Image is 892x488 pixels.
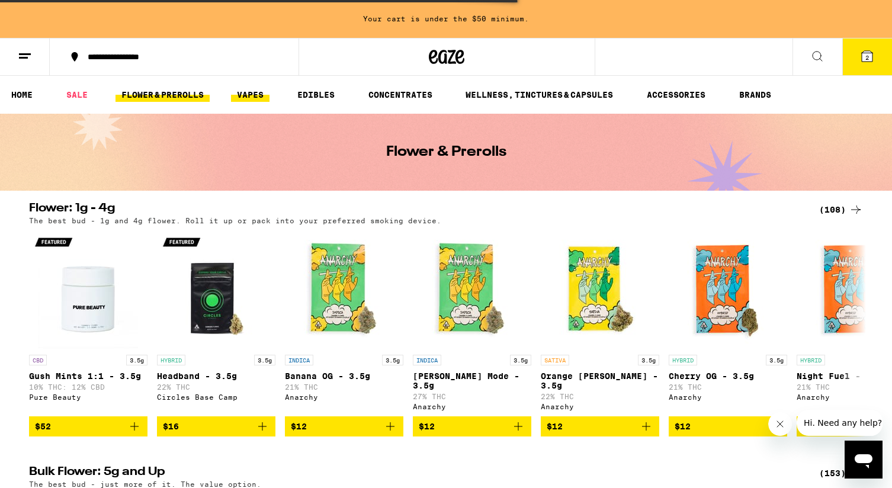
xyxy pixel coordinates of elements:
[797,410,883,436] iframe: Message from company
[285,393,403,401] div: Anarchy
[541,371,659,390] p: Orange [PERSON_NAME] - 3.5g
[29,203,805,217] h2: Flower: 1g - 4g
[29,383,147,391] p: 10% THC: 12% CBD
[413,230,531,416] a: Open page for Runtz Mode - 3.5g from Anarchy
[413,403,531,410] div: Anarchy
[285,383,403,391] p: 21% THC
[29,371,147,381] p: Gush Mints 1:1 - 3.5g
[733,88,777,102] a: BRANDS
[60,88,94,102] a: SALE
[842,38,892,75] button: 2
[382,355,403,365] p: 3.5g
[819,466,863,480] a: (153)
[669,383,787,391] p: 21% THC
[29,393,147,401] div: Pure Beauty
[29,466,805,480] h2: Bulk Flower: 5g and Up
[157,393,275,401] div: Circles Base Camp
[231,88,269,102] a: VAPES
[29,416,147,436] button: Add to bag
[669,371,787,381] p: Cherry OG - 3.5g
[29,480,261,488] p: The best bud - just more of it. The value option.
[669,355,697,365] p: HYBRID
[29,355,47,365] p: CBD
[291,88,341,102] a: EDIBLES
[254,355,275,365] p: 3.5g
[766,355,787,365] p: 3.5g
[669,416,787,436] button: Add to bag
[541,416,659,436] button: Add to bag
[291,422,307,431] span: $12
[285,230,403,416] a: Open page for Banana OG - 3.5g from Anarchy
[819,203,863,217] a: (108)
[362,88,438,102] a: CONCENTRATES
[797,355,825,365] p: HYBRID
[541,230,659,416] a: Open page for Orange Runtz - 3.5g from Anarchy
[386,145,506,159] h1: Flower & Prerolls
[419,422,435,431] span: $12
[541,355,569,365] p: SATIVA
[669,230,787,416] a: Open page for Cherry OG - 3.5g from Anarchy
[285,416,403,436] button: Add to bag
[845,441,883,479] iframe: Button to launch messaging window
[157,416,275,436] button: Add to bag
[285,371,403,381] p: Banana OG - 3.5g
[157,230,275,416] a: Open page for Headband - 3.5g from Circles Base Camp
[157,383,275,391] p: 22% THC
[285,355,313,365] p: INDICA
[126,355,147,365] p: 3.5g
[413,416,531,436] button: Add to bag
[669,230,787,349] img: Anarchy - Cherry OG - 3.5g
[638,355,659,365] p: 3.5g
[510,355,531,365] p: 3.5g
[541,403,659,410] div: Anarchy
[115,88,210,102] a: FLOWER & PREROLLS
[413,393,531,400] p: 27% THC
[669,393,787,401] div: Anarchy
[29,230,147,416] a: Open page for Gush Mints 1:1 - 3.5g from Pure Beauty
[413,371,531,390] p: [PERSON_NAME] Mode - 3.5g
[29,230,147,349] img: Pure Beauty - Gush Mints 1:1 - 3.5g
[641,88,711,102] a: ACCESSORIES
[29,217,441,224] p: The best bud - 1g and 4g flower. Roll it up or pack into your preferred smoking device.
[157,371,275,381] p: Headband - 3.5g
[157,355,185,365] p: HYBRID
[541,393,659,400] p: 22% THC
[547,422,563,431] span: $12
[768,412,792,436] iframe: Close message
[541,230,659,349] img: Anarchy - Orange Runtz - 3.5g
[35,422,51,431] span: $52
[163,422,179,431] span: $16
[285,230,403,349] img: Anarchy - Banana OG - 3.5g
[413,355,441,365] p: INDICA
[157,230,275,349] img: Circles Base Camp - Headband - 3.5g
[5,88,38,102] a: HOME
[865,54,869,61] span: 2
[460,88,619,102] a: WELLNESS, TINCTURES & CAPSULES
[675,422,691,431] span: $12
[413,230,531,349] img: Anarchy - Runtz Mode - 3.5g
